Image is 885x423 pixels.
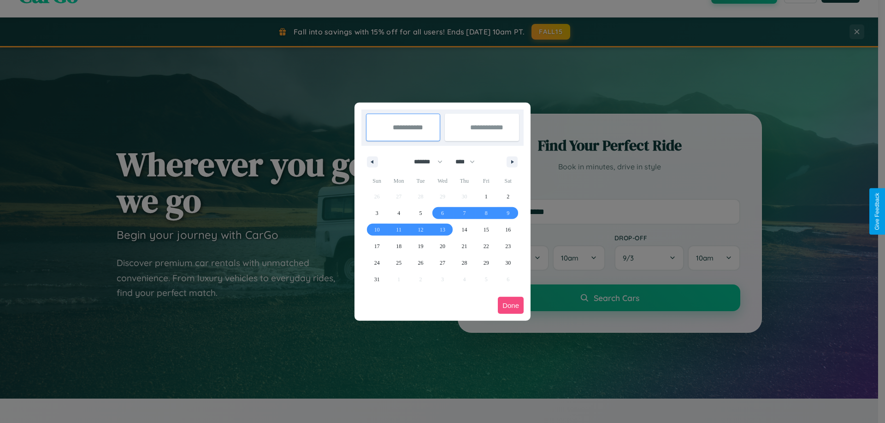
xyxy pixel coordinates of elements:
span: 1 [485,188,488,205]
span: 13 [440,221,445,238]
span: 31 [374,271,380,288]
button: 5 [410,205,431,221]
span: 21 [461,238,467,255]
button: 19 [410,238,431,255]
span: Wed [431,174,453,188]
span: 16 [505,221,511,238]
button: 22 [475,238,497,255]
span: 2 [507,188,509,205]
span: 27 [440,255,445,271]
span: Mon [388,174,409,188]
button: 12 [410,221,431,238]
span: Sun [366,174,388,188]
span: 26 [418,255,424,271]
span: Tue [410,174,431,188]
span: 18 [396,238,401,255]
button: 16 [497,221,519,238]
span: 6 [441,205,444,221]
span: 4 [397,205,400,221]
button: 20 [431,238,453,255]
span: 19 [418,238,424,255]
span: 12 [418,221,424,238]
span: 22 [484,238,489,255]
span: 5 [419,205,422,221]
span: 17 [374,238,380,255]
button: 2 [497,188,519,205]
button: 6 [431,205,453,221]
div: Give Feedback [874,193,880,230]
button: 10 [366,221,388,238]
span: 23 [505,238,511,255]
span: Sat [497,174,519,188]
span: 9 [507,205,509,221]
span: 20 [440,238,445,255]
button: 27 [431,255,453,271]
span: 29 [484,255,489,271]
span: 3 [376,205,378,221]
button: 9 [497,205,519,221]
span: 8 [485,205,488,221]
button: 4 [388,205,409,221]
button: 11 [388,221,409,238]
button: 8 [475,205,497,221]
button: 23 [497,238,519,255]
button: 30 [497,255,519,271]
button: 7 [454,205,475,221]
span: Fri [475,174,497,188]
span: 7 [463,205,466,221]
span: Thu [454,174,475,188]
button: 17 [366,238,388,255]
span: 28 [461,255,467,271]
button: 1 [475,188,497,205]
span: 25 [396,255,401,271]
button: 31 [366,271,388,288]
button: 3 [366,205,388,221]
span: 15 [484,221,489,238]
span: 30 [505,255,511,271]
span: 11 [396,221,401,238]
button: 13 [431,221,453,238]
button: 21 [454,238,475,255]
button: 25 [388,255,409,271]
span: 14 [461,221,467,238]
button: 15 [475,221,497,238]
button: 26 [410,255,431,271]
button: Done [498,297,524,314]
button: 24 [366,255,388,271]
span: 24 [374,255,380,271]
button: 29 [475,255,497,271]
button: 28 [454,255,475,271]
button: 14 [454,221,475,238]
button: 18 [388,238,409,255]
span: 10 [374,221,380,238]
